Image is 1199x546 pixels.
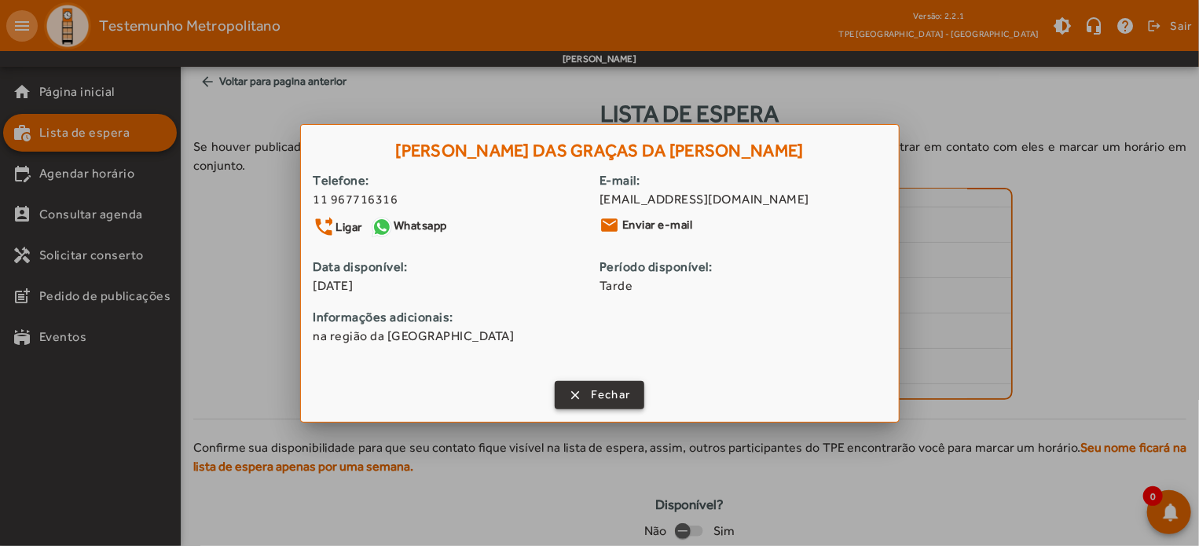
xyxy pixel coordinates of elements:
span: Fechar [591,386,631,404]
mat-icon: email [599,215,618,235]
span: na região da [GEOGRAPHIC_DATA] [313,327,886,346]
strong: Período disponível: [599,258,886,277]
span: Tarde [599,277,886,295]
div: 11 967716316 [313,190,600,209]
strong: Informações adicionais: [313,308,886,327]
span: [DATE] [313,277,600,295]
strong: Data disponível: [313,258,600,277]
mat-icon: phone_forwarded [313,216,332,238]
h1: [PERSON_NAME] das Graças da [PERSON_NAME] [301,125,899,170]
img: Whatsapp [370,215,394,239]
a: Whatsapp [370,215,447,239]
a: Ligar [313,216,363,238]
strong: E-mail: [599,171,886,190]
button: Fechar [555,381,645,409]
span: [EMAIL_ADDRESS][DOMAIN_NAME] [599,190,886,209]
strong: Telefone: [313,171,600,190]
a: Enviar e-mail [599,215,693,235]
